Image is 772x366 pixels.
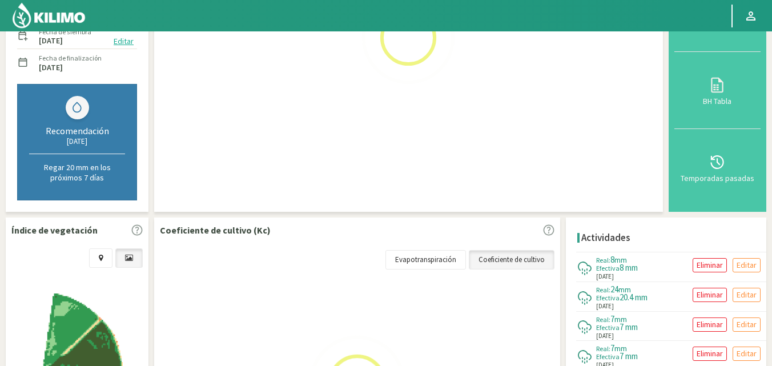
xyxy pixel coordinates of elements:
img: Kilimo [11,2,86,29]
span: 24 [610,284,618,295]
span: Real: [596,256,610,264]
p: Índice de vegetación [11,223,98,237]
button: Editar [733,288,761,302]
span: Efectiva [596,352,620,361]
span: [DATE] [596,272,614,281]
span: Real: [596,315,610,324]
p: Editar [737,318,757,331]
span: 7 mm [620,351,638,361]
label: [DATE] [39,37,63,45]
button: Temporadas pasadas [674,129,761,206]
span: [DATE] [596,331,614,341]
button: Eliminar [693,317,727,332]
span: 8 [610,254,614,265]
span: Efectiva [596,293,620,302]
p: Eliminar [697,318,723,331]
button: Eliminar [693,258,727,272]
p: Eliminar [697,347,723,360]
span: 7 mm [620,321,638,332]
span: 8 mm [620,262,638,273]
button: Eliminar [693,288,727,302]
span: 7 [610,313,614,324]
label: [DATE] [39,64,63,71]
button: Eliminar [693,347,727,361]
div: BH Tabla [678,97,757,105]
span: Efectiva [596,323,620,332]
p: Editar [737,259,757,272]
label: Fecha de siembra [39,27,91,37]
span: Real: [596,285,610,294]
p: Editar [737,347,757,360]
span: mm [614,314,627,324]
p: Editar [737,288,757,301]
span: mm [614,343,627,353]
div: Temporadas pasadas [678,174,757,182]
span: mm [618,284,631,295]
button: Editar [733,258,761,272]
span: 20.4 mm [620,292,648,303]
span: 7 [610,343,614,353]
h4: Actividades [581,232,630,243]
label: Fecha de finalización [39,53,102,63]
button: Editar [110,35,137,48]
p: Eliminar [697,288,723,301]
span: Real: [596,344,610,353]
button: Editar [733,317,761,332]
a: Evapotranspiración [385,250,466,270]
p: Coeficiente de cultivo (Kc) [160,223,271,237]
span: [DATE] [596,301,614,311]
p: Eliminar [697,259,723,272]
button: BH Tabla [674,52,761,129]
span: mm [614,255,627,265]
button: Editar [733,347,761,361]
p: Regar 20 mm en los próximos 7 días [29,162,125,183]
div: Recomendación [29,125,125,136]
div: [DATE] [29,136,125,146]
span: Efectiva [596,264,620,272]
a: Coeficiente de cultivo [469,250,554,270]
